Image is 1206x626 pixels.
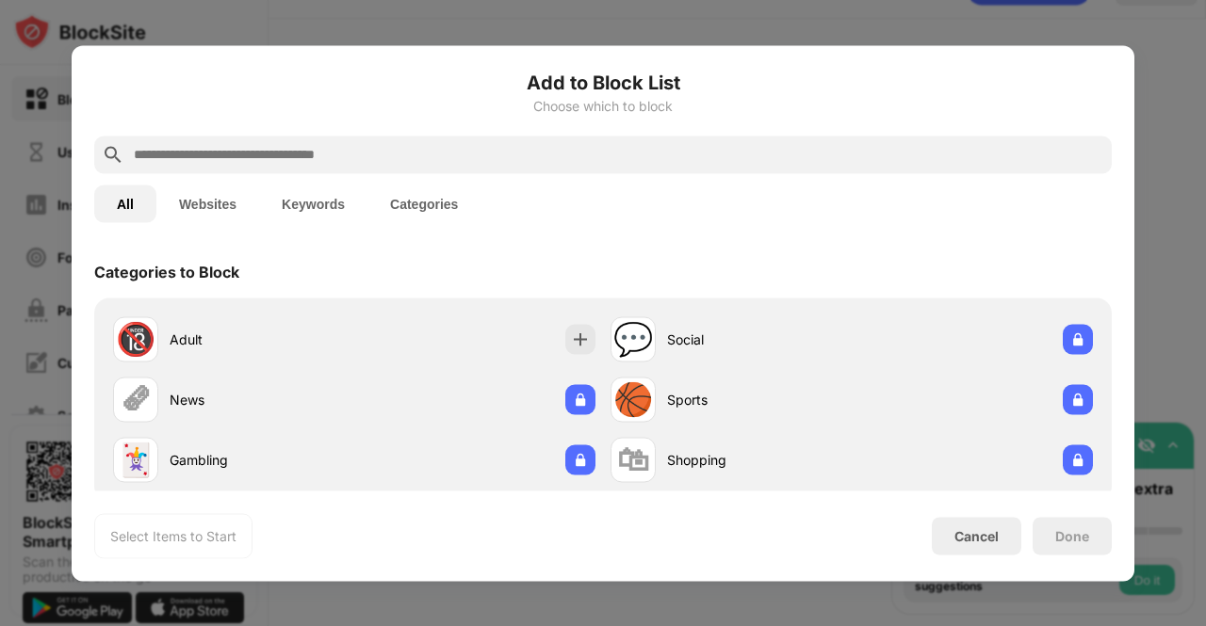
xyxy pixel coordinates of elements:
div: Done [1055,528,1089,543]
div: 🗞 [120,380,152,419]
button: Categories [367,185,481,222]
button: All [94,185,156,222]
div: Social [667,329,852,349]
div: 🏀 [613,380,653,419]
img: search.svg [102,143,124,166]
button: Keywords [259,185,367,222]
div: Shopping [667,450,852,470]
div: 💬 [613,320,653,359]
div: Choose which to block [94,98,1112,113]
div: Cancel [954,528,999,544]
div: Sports [667,390,852,409]
button: Websites [156,185,259,222]
div: Select Items to Start [110,526,236,545]
div: Adult [170,329,354,349]
div: 🔞 [116,320,155,359]
div: Categories to Block [94,262,239,281]
div: Gambling [170,450,354,470]
h6: Add to Block List [94,68,1112,96]
div: News [170,390,354,409]
div: 🛍 [617,441,649,479]
div: 🃏 [116,441,155,479]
